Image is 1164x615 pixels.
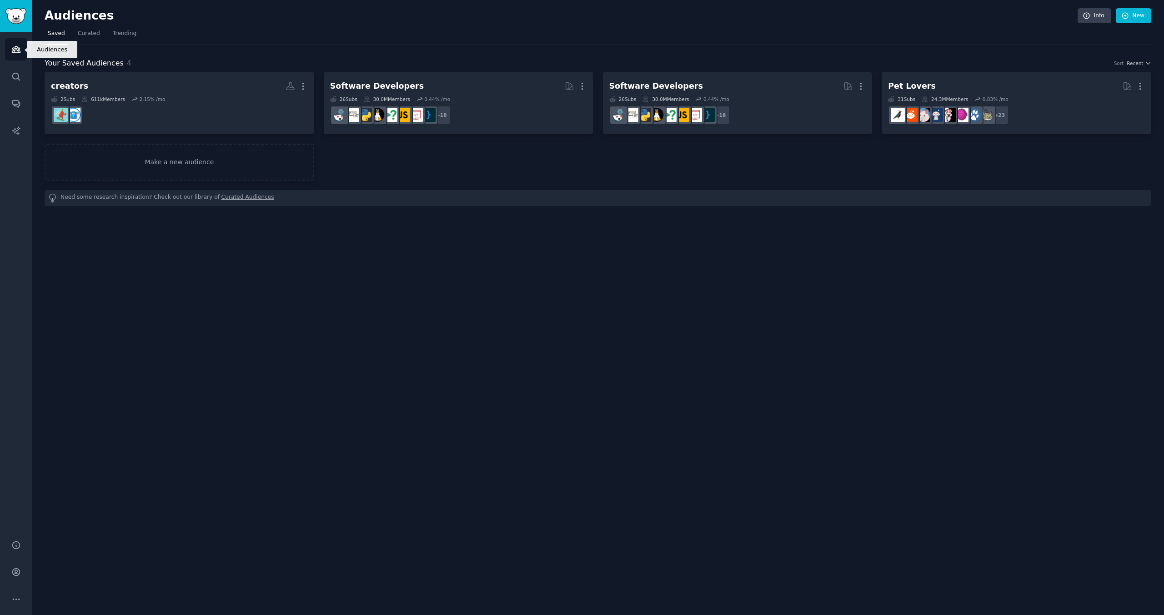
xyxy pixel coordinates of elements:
img: webdev [688,108,702,122]
a: Trending [110,26,140,45]
div: 24.3M Members [922,96,968,102]
a: Saved [45,26,68,45]
span: 4 [127,59,131,67]
img: learnpython [345,108,359,122]
img: dogs [967,108,981,122]
div: + 18 [711,106,730,125]
img: Python [637,108,651,122]
div: 30.0M Members [642,96,689,102]
img: BeardedDragons [903,108,918,122]
a: Make a new audience [45,144,314,181]
span: Curated [78,30,100,38]
div: creators [51,81,88,92]
div: 2 Sub s [51,96,75,102]
img: GummySearch logo [5,8,26,24]
a: Software Developers26Subs30.0MMembers0.44% /mo+18programmingwebdevjavascriptcscareerquestionslinu... [324,72,593,134]
img: cscareerquestions [662,108,677,122]
img: programming [701,108,715,122]
div: + 23 [990,106,1009,125]
h2: Audiences [45,9,1078,23]
span: Trending [113,30,136,38]
img: webdev [409,108,423,122]
img: dogswithjobs [929,108,943,122]
img: Python [358,108,372,122]
img: birding [891,108,905,122]
div: Software Developers [330,81,424,92]
img: onlyfansadvice [66,108,80,122]
a: New [1116,8,1151,24]
div: 26 Sub s [330,96,357,102]
span: Recent [1127,60,1143,66]
img: CreatorsAdvice [54,108,68,122]
img: javascript [675,108,689,122]
button: Recent [1127,60,1151,66]
img: linux [371,108,385,122]
div: Need some research inspiration? Check out our library of [45,190,1151,206]
div: 611k Members [81,96,125,102]
div: 0.44 % /mo [424,96,450,102]
img: cats [980,108,994,122]
a: Curated [75,26,103,45]
img: Aquariums [954,108,968,122]
img: reactjs [332,108,346,122]
div: + 18 [432,106,451,125]
img: parrots [942,108,956,122]
a: Curated Audiences [221,193,274,203]
div: Pet Lovers [888,81,936,92]
a: Pet Lovers31Subs24.3MMembers0.83% /mo+23catsdogsAquariumsparrotsdogswithjobsRATSBeardedDragonsbir... [882,72,1151,134]
img: programming [421,108,436,122]
div: 0.44 % /mo [703,96,729,102]
span: Your Saved Audiences [45,58,124,69]
div: Sort [1114,60,1124,66]
img: reactjs [612,108,626,122]
img: RATS [916,108,930,122]
img: javascript [396,108,410,122]
img: cscareerquestions [383,108,397,122]
div: 2.15 % /mo [139,96,165,102]
a: Software Developers26Subs30.0MMembers0.44% /mo+18programmingwebdevjavascriptcscareerquestionslinu... [603,72,873,134]
span: Saved [48,30,65,38]
div: 31 Sub s [888,96,915,102]
a: creators2Subs611kMembers2.15% /moonlyfansadviceCreatorsAdvice [45,72,314,134]
div: 26 Sub s [609,96,637,102]
div: Software Developers [609,81,703,92]
div: 30.0M Members [364,96,410,102]
img: linux [650,108,664,122]
a: Info [1078,8,1111,24]
div: 0.83 % /mo [983,96,1008,102]
img: learnpython [624,108,638,122]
